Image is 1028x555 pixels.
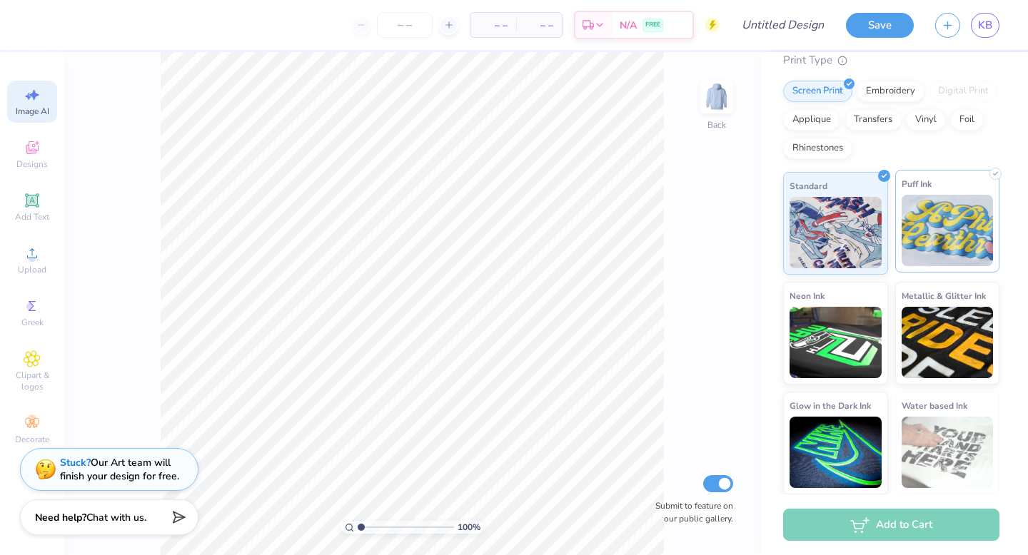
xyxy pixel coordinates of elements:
[783,109,840,131] div: Applique
[845,109,902,131] div: Transfers
[702,83,731,111] img: Back
[906,109,946,131] div: Vinyl
[479,18,508,33] span: – –
[16,158,48,170] span: Designs
[950,109,984,131] div: Foil
[60,456,91,469] strong: Stuck?
[458,521,480,534] span: 100 %
[620,18,637,33] span: N/A
[846,13,914,38] button: Save
[971,13,999,38] a: KB
[902,307,994,378] img: Metallic & Glitter Ink
[790,178,827,193] span: Standard
[730,11,835,39] input: Untitled Design
[16,106,49,117] span: Image AI
[790,288,825,303] span: Neon Ink
[902,398,967,413] span: Water based Ink
[21,317,44,328] span: Greek
[978,17,992,34] span: KB
[377,12,433,38] input: – –
[790,307,882,378] img: Neon Ink
[790,197,882,268] img: Standard
[790,417,882,488] img: Glow in the Dark Ink
[790,398,871,413] span: Glow in the Dark Ink
[902,176,932,191] span: Puff Ink
[857,81,924,102] div: Embroidery
[902,195,994,266] img: Puff Ink
[647,499,733,525] label: Submit to feature on our public gallery.
[929,81,998,102] div: Digital Print
[783,52,999,68] div: Print Type
[783,81,852,102] div: Screen Print
[18,264,46,275] span: Upload
[15,211,49,223] span: Add Text
[15,434,49,445] span: Decorate
[707,118,726,131] div: Back
[645,20,660,30] span: FREE
[902,288,986,303] span: Metallic & Glitter Ink
[7,370,57,392] span: Clipart & logos
[86,511,146,524] span: Chat with us.
[60,456,179,483] div: Our Art team will finish your design for free.
[525,18,553,33] span: – –
[783,138,852,159] div: Rhinestones
[35,511,86,524] strong: Need help?
[902,417,994,488] img: Water based Ink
